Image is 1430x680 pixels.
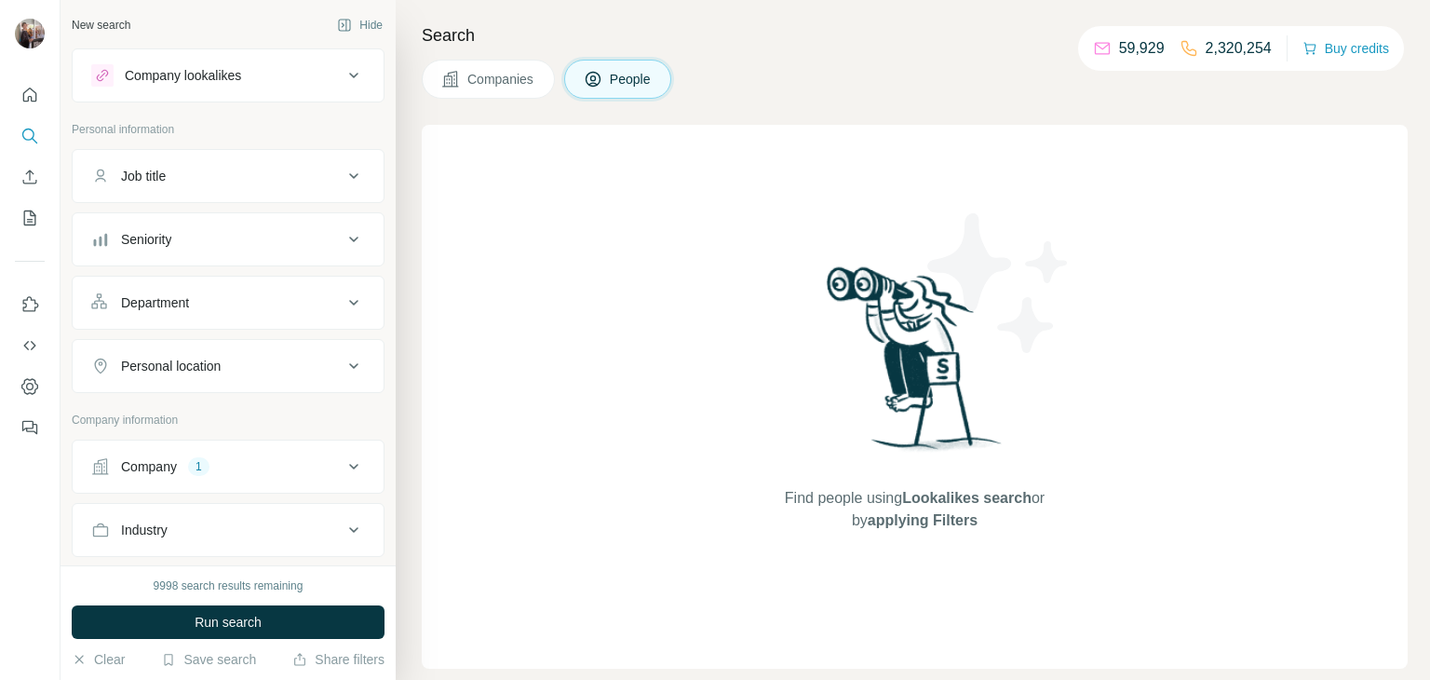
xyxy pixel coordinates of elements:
[73,217,384,262] button: Seniority
[15,201,45,235] button: My lists
[121,293,189,312] div: Department
[188,458,209,475] div: 1
[15,329,45,362] button: Use Surfe API
[15,78,45,112] button: Quick start
[15,411,45,444] button: Feedback
[72,412,384,428] p: Company information
[73,53,384,98] button: Company lookalikes
[121,457,177,476] div: Company
[72,17,130,34] div: New search
[818,262,1012,469] img: Surfe Illustration - Woman searching with binoculars
[1302,35,1389,61] button: Buy credits
[324,11,396,39] button: Hide
[72,650,125,669] button: Clear
[292,650,384,669] button: Share filters
[868,512,978,528] span: applying Filters
[195,613,262,632] span: Run search
[121,167,166,185] div: Job title
[15,288,45,321] button: Use Surfe on LinkedIn
[121,521,168,539] div: Industry
[1206,37,1272,60] p: 2,320,254
[73,154,384,198] button: Job title
[121,230,171,249] div: Seniority
[73,444,384,489] button: Company1
[73,280,384,325] button: Department
[610,70,653,88] span: People
[161,650,256,669] button: Save search
[15,19,45,48] img: Avatar
[422,22,1408,48] h4: Search
[15,370,45,403] button: Dashboard
[121,357,221,375] div: Personal location
[15,119,45,153] button: Search
[73,508,384,552] button: Industry
[72,605,384,639] button: Run search
[154,578,304,594] div: 9998 search results remaining
[72,121,384,138] p: Personal information
[467,70,535,88] span: Companies
[915,199,1083,367] img: Surfe Illustration - Stars
[1119,37,1165,60] p: 59,929
[15,160,45,194] button: Enrich CSV
[765,487,1063,532] span: Find people using or by
[125,66,241,85] div: Company lookalikes
[73,344,384,388] button: Personal location
[902,490,1032,506] span: Lookalikes search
